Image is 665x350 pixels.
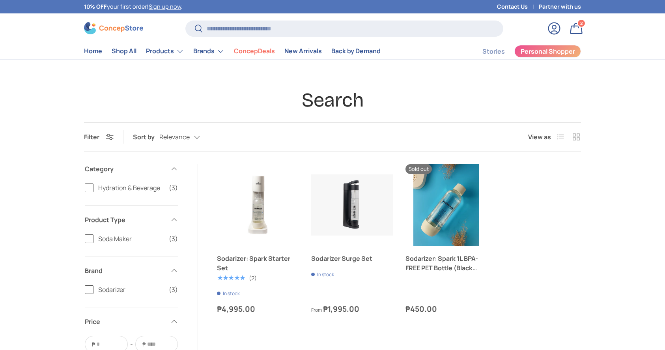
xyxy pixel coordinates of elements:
[217,254,299,273] a: Sodarizer: Spark Starter Set
[580,20,583,26] span: 2
[149,3,181,10] a: Sign up now
[84,43,102,59] a: Home
[539,2,581,11] a: Partner with us
[497,2,539,11] a: Contact Us
[405,164,487,246] a: Sodarizer: Spark 1L BPA-FREE PET Bottle (Black Color)
[169,183,178,193] span: (3)
[284,43,322,59] a: New Arrivals
[142,340,146,348] span: ₱
[405,254,487,273] a: Sodarizer: Spark 1L BPA-FREE PET Bottle (Black Color)
[84,2,183,11] p: your first order! .
[98,183,164,193] span: Hydration & Beverage
[84,133,114,141] button: Filter
[85,155,178,183] summary: Category
[141,43,189,59] summary: Products
[85,215,165,225] span: Product Type
[217,164,299,246] a: Sodarizer: Spark Starter Set
[85,164,165,174] span: Category
[159,133,190,141] span: Relevance
[463,43,581,59] nav: Secondary
[91,340,96,348] span: ₱
[159,130,216,144] button: Relevance
[169,234,178,243] span: (3)
[85,256,178,285] summary: Brand
[98,234,164,243] span: Soda Maker
[311,164,393,246] a: Sodarizer Surge Set
[112,43,136,59] a: Shop All
[84,133,99,141] span: Filter
[84,43,381,59] nav: Primary
[85,307,178,336] summary: Price
[84,22,143,34] img: ConcepStore
[146,43,184,59] a: Products
[234,43,275,59] a: ConcepDeals
[84,88,581,112] h1: Search
[482,44,505,59] a: Stories
[514,45,581,58] a: Personal Shopper
[405,164,432,174] span: Sold out
[311,254,393,263] a: Sodarizer Surge Set
[528,132,551,142] span: View as
[193,43,224,59] a: Brands
[331,43,381,59] a: Back by Demand
[521,48,575,54] span: Personal Shopper
[85,206,178,234] summary: Product Type
[189,43,229,59] summary: Brands
[133,132,159,142] label: Sort by
[130,339,133,349] span: -
[169,285,178,294] span: (3)
[85,266,165,275] span: Brand
[85,317,165,326] span: Price
[84,3,107,10] strong: 10% OFF
[98,285,164,294] span: Sodarizer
